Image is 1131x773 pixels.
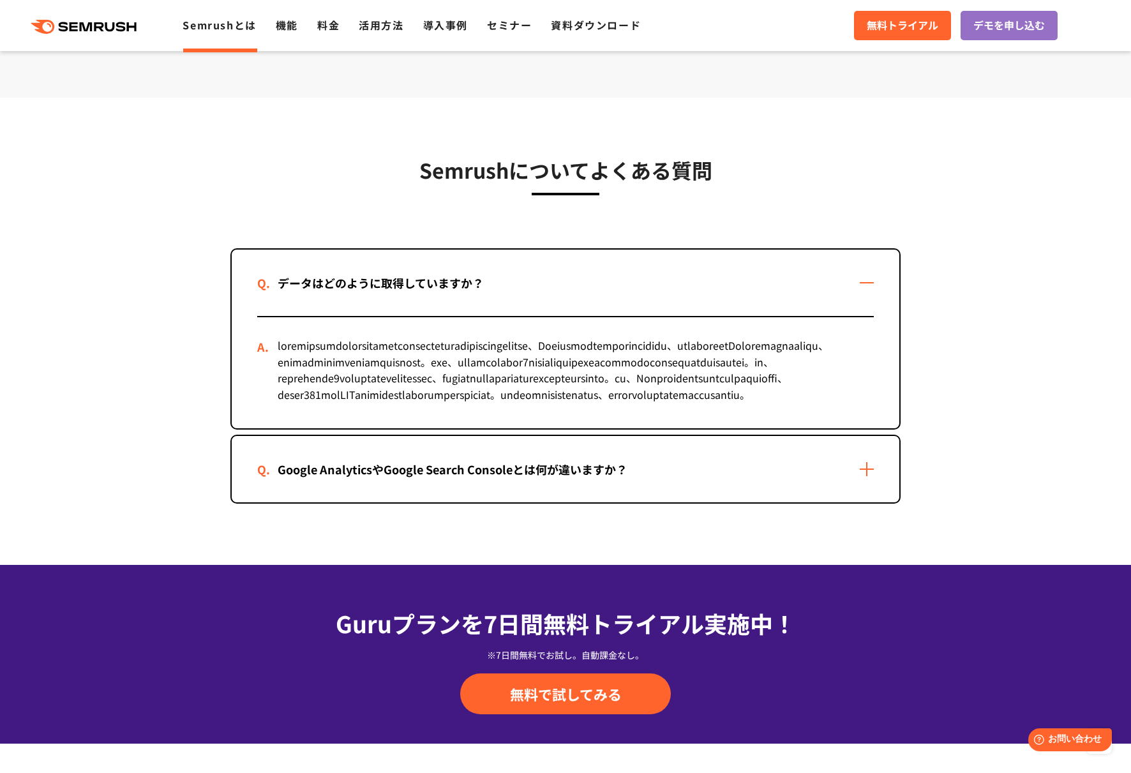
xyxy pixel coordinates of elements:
[257,274,504,292] div: データはどのように取得していますか？
[973,17,1045,34] span: デモを申し込む
[257,460,648,479] div: Google AnalyticsやGoogle Search Consoleとは何が違いますか？
[257,317,874,428] div: loremipsumdolorsitametconsecteturadipiscingelitse、Doeiusmodtemporincididu、utlaboreetDoloremagnaal...
[510,684,622,703] span: 無料で試してみる
[487,17,532,33] a: セミナー
[230,606,901,640] div: Guruプランを7日間
[551,17,641,33] a: 資料ダウンロード
[359,17,403,33] a: 活用方法
[460,673,671,714] a: 無料で試してみる
[317,17,340,33] a: 料金
[854,11,951,40] a: 無料トライアル
[1017,723,1117,759] iframe: Help widget launcher
[276,17,298,33] a: 機能
[183,17,256,33] a: Semrushとは
[961,11,1058,40] a: デモを申し込む
[230,649,901,661] div: ※7日間無料でお試し。自動課金なし。
[230,154,901,186] h3: Semrushについてよくある質問
[543,606,796,640] span: 無料トライアル実施中！
[423,17,468,33] a: 導入事例
[867,17,938,34] span: 無料トライアル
